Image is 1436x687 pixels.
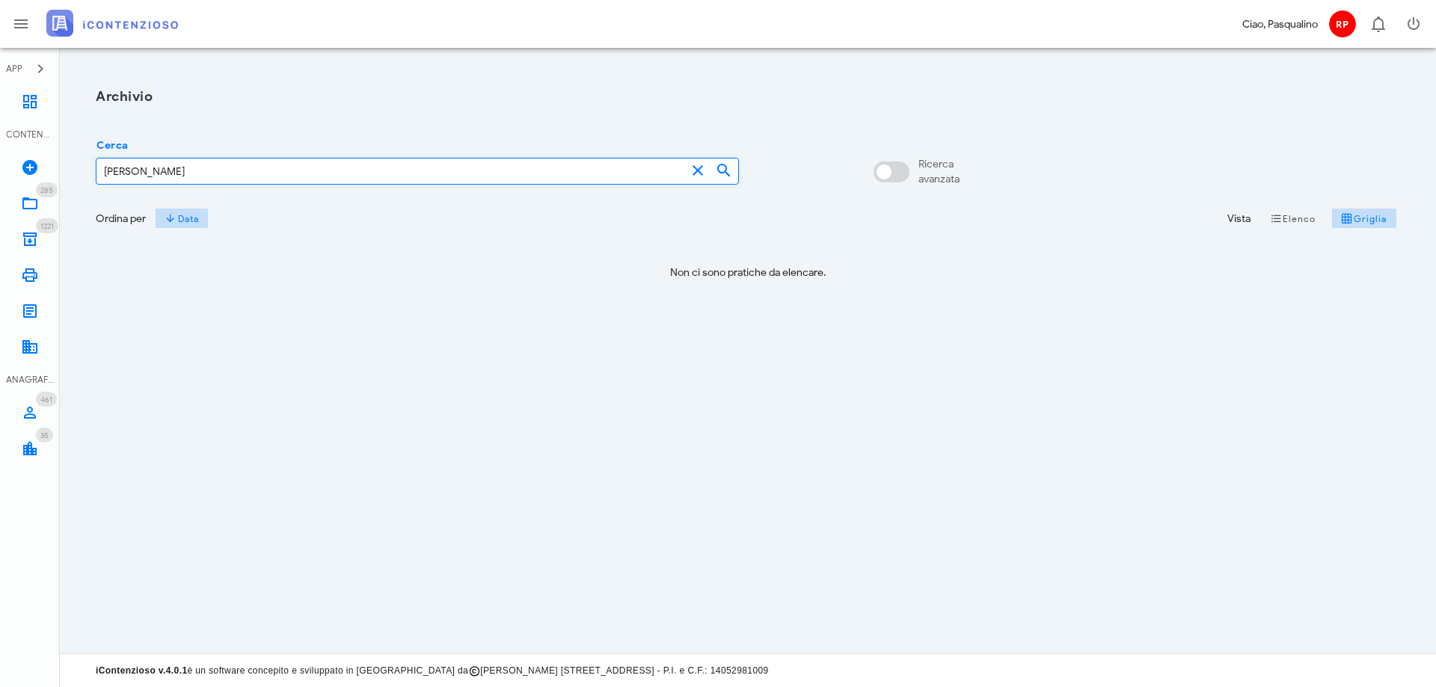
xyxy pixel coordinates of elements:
button: Griglia [1332,208,1397,229]
button: Distintivo [1360,6,1396,42]
span: 285 [40,185,53,195]
label: Cerca [92,138,128,153]
span: Data [165,212,198,224]
span: Griglia [1341,212,1387,224]
span: 35 [40,431,49,440]
div: Vista [1227,211,1251,227]
span: Elenco [1270,212,1316,224]
div: Ordina per [96,211,146,227]
button: RP [1324,6,1360,42]
input: Cerca [96,158,686,184]
div: ANAGRAFICA [6,373,54,386]
h1: Archivio [96,87,1400,107]
button: Data [155,208,209,229]
div: Ricerca avanzata [918,157,960,187]
p: Non ci sono pratiche da elencare. [96,265,1400,280]
div: Ciao, Pasqualino [1242,16,1318,32]
div: CONTENZIOSO [6,128,54,141]
button: clear icon [689,161,707,179]
button: Elenco [1259,208,1325,229]
img: logo-text-2x.png [46,10,178,37]
strong: iContenzioso v.4.0.1 [96,665,187,676]
span: 461 [40,395,52,404]
span: Distintivo [36,428,53,443]
span: Distintivo [36,218,58,233]
span: Distintivo [36,392,57,407]
span: Distintivo [36,182,58,197]
span: RP [1329,10,1356,37]
span: 1221 [40,221,54,231]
